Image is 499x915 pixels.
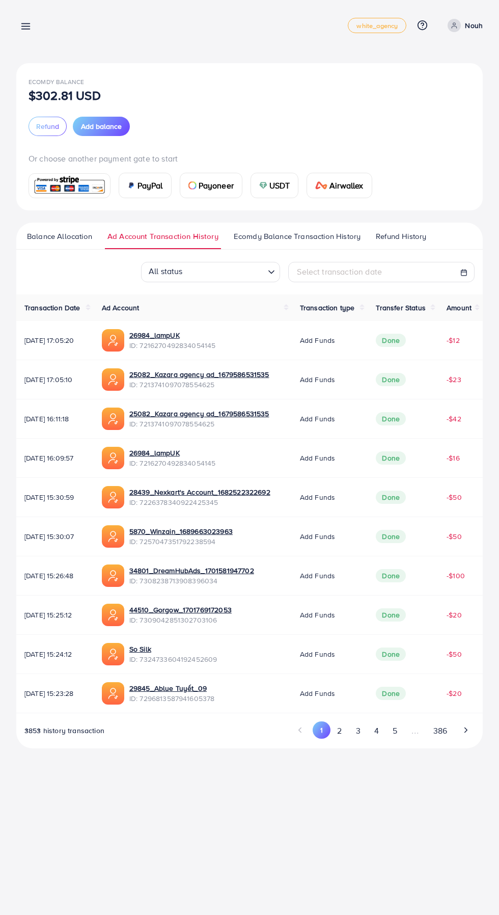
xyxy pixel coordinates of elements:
img: ic-ads-acc.e4c84228.svg [102,329,124,352]
span: Done [376,569,406,582]
button: Go to page 1 [313,721,330,739]
img: ic-ads-acc.e4c84228.svg [102,564,124,587]
a: white_agency [348,18,406,33]
span: Done [376,373,406,386]
span: Ecomdy Balance Transaction History [234,231,361,242]
img: card [32,175,107,197]
a: 5870_Winzain_1689663023963 [129,526,233,536]
img: ic-ads-acc.e4c84228.svg [102,368,124,391]
span: [DATE] 17:05:10 [24,374,86,385]
img: ic-ads-acc.e4c84228.svg [102,525,124,548]
span: [DATE] 15:25:12 [24,610,86,620]
span: white_agency [356,22,398,29]
ul: Pagination [292,721,475,740]
a: 29845_Ablue Tuyết_09 [129,683,215,693]
span: Add funds [300,610,335,620]
div: Search for option [141,262,280,282]
span: All status [147,263,185,280]
span: -$42 [447,414,461,424]
span: [DATE] 15:30:59 [24,492,86,502]
button: Go to page 386 [426,721,454,740]
p: Or choose another payment gate to start [29,152,470,165]
span: Ecomdy Balance [29,77,84,86]
button: Go to page 4 [367,721,385,740]
span: Done [376,530,406,543]
span: ID: 7226378340922425345 [129,497,270,507]
span: Transaction Date [24,303,80,313]
span: -$50 [447,649,462,659]
span: Done [376,687,406,700]
button: Go to next page [457,721,475,739]
span: ID: 7309042851302703106 [129,615,232,625]
span: Add funds [300,492,335,502]
span: ID: 7308238713908396034 [129,576,254,586]
a: 25082_Kazara agency ad_1679586531535 [129,409,269,419]
span: Refund [36,121,59,131]
span: Airwallex [329,179,363,192]
button: Go to page 2 [330,721,349,740]
span: ID: 7257047351792238594 [129,536,233,547]
span: Add funds [300,531,335,542]
img: ic-ads-acc.e4c84228.svg [102,604,124,626]
span: 3853 history transaction [24,725,104,736]
span: Done [376,491,406,504]
a: So Silk [129,644,217,654]
span: ID: 7213741097078554625 [129,419,269,429]
p: Nouh [465,19,483,32]
a: cardPayPal [119,173,172,198]
a: 25082_Kazara agency ad_1679586531535 [129,369,269,380]
p: $302.81 USD [29,89,101,101]
a: Nouh [443,19,483,32]
button: Refund [29,117,67,136]
img: card [127,181,135,190]
span: Add balance [81,121,122,131]
a: cardAirwallex [307,173,372,198]
span: ID: 7213741097078554625 [129,380,269,390]
span: [DATE] 15:30:07 [24,531,86,542]
span: Done [376,648,406,661]
span: [DATE] 15:24:12 [24,649,86,659]
span: USDT [269,179,290,192]
span: Add funds [300,374,335,385]
a: cardPayoneer [180,173,242,198]
span: Add funds [300,571,335,581]
img: card [188,181,197,190]
span: -$50 [447,531,462,542]
span: -$20 [447,610,462,620]
span: Done [376,608,406,622]
span: Add funds [300,453,335,463]
span: -$20 [447,688,462,698]
span: -$50 [447,492,462,502]
img: ic-ads-acc.e4c84228.svg [102,408,124,430]
span: ID: 7216270492834054145 [129,340,216,351]
span: [DATE] 16:11:18 [24,414,86,424]
span: Select transaction date [297,266,382,277]
span: -$12 [447,335,460,345]
img: card [315,181,327,190]
img: ic-ads-acc.e4c84228.svg [102,447,124,469]
a: 26984_lampUK [129,448,216,458]
span: Transaction type [300,303,355,313]
button: Add balance [73,117,130,136]
span: Done [376,334,406,347]
span: [DATE] 17:05:20 [24,335,86,345]
span: PayPal [137,179,163,192]
span: -$23 [447,374,461,385]
span: Add funds [300,335,335,345]
span: Refund History [376,231,426,242]
span: Ad Account Transaction History [107,231,218,242]
span: Ad Account [102,303,140,313]
span: Done [376,451,406,465]
span: -$100 [447,571,465,581]
span: Done [376,412,406,425]
span: [DATE] 16:09:57 [24,453,86,463]
a: 44510_Gorgow_1701769172053 [129,605,232,615]
img: ic-ads-acc.e4c84228.svg [102,643,124,665]
span: Add funds [300,414,335,424]
span: Add funds [300,688,335,698]
span: ID: 7324733604192452609 [129,654,217,664]
span: ID: 7296813587941605378 [129,693,215,704]
span: ID: 7216270492834054145 [129,458,216,468]
img: ic-ads-acc.e4c84228.svg [102,486,124,508]
span: [DATE] 15:23:28 [24,688,86,698]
